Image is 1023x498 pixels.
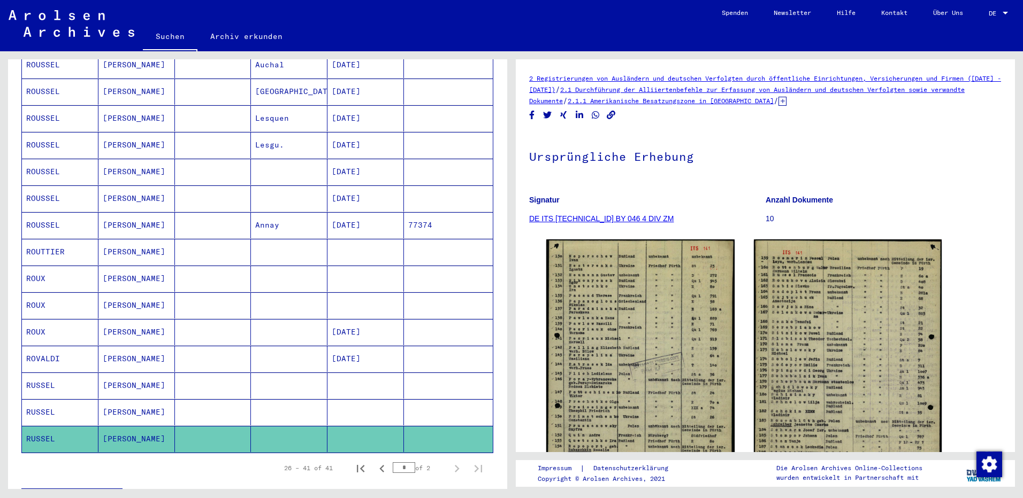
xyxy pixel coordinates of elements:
mat-cell: [DATE] [327,52,404,78]
img: Arolsen_neg.svg [9,10,134,37]
p: Copyright © Arolsen Archives, 2021 [538,474,681,484]
mat-cell: [PERSON_NAME] [98,185,175,212]
mat-cell: [GEOGRAPHIC_DATA] [251,79,327,105]
h1: Ursprüngliche Erhebung [529,132,1002,179]
mat-cell: ROUSSEL [22,185,98,212]
span: / [563,96,568,105]
button: Next page [446,457,468,479]
mat-cell: ROVALDI [22,346,98,372]
mat-cell: [PERSON_NAME] [98,52,175,78]
p: wurden entwickelt in Partnerschaft mit [776,473,922,483]
mat-cell: [PERSON_NAME] [98,319,175,345]
a: 2.1 Durchführung der Alliiertenbefehle zur Erfassung von Ausländern und deutschen Verfolgten sowi... [529,85,965,105]
mat-cell: [PERSON_NAME] [98,292,175,318]
mat-cell: [PERSON_NAME] [98,105,175,131]
button: Previous page [371,457,393,479]
mat-cell: [DATE] [327,132,404,158]
a: 2.1.1 Amerikanische Besatzungszone in [GEOGRAPHIC_DATA] [568,97,774,105]
b: Anzahl Dokumente [766,196,833,204]
mat-cell: [DATE] [327,185,404,212]
mat-cell: [DATE] [327,105,404,131]
a: 2 Registrierungen von Ausländern und deutschen Verfolgten durch öffentliche Einrichtungen, Versic... [529,74,1001,94]
button: Share on LinkedIn [574,108,585,122]
mat-cell: [PERSON_NAME] [98,239,175,265]
div: of 2 [393,463,446,473]
mat-cell: ROUTTIER [22,239,98,265]
mat-cell: [DATE] [327,79,404,105]
mat-cell: [PERSON_NAME] [98,212,175,238]
mat-cell: ROUSSEL [22,105,98,131]
mat-cell: Lesgu. [251,132,327,158]
mat-cell: [PERSON_NAME] [98,399,175,425]
mat-cell: [PERSON_NAME] [98,266,175,292]
mat-cell: RUSSEL [22,399,98,425]
button: Share on Xing [558,108,569,122]
mat-cell: RUSSEL [22,372,98,399]
mat-cell: Auchal [251,52,327,78]
a: Datenschutzerklärung [585,463,681,474]
button: Last page [468,457,489,479]
button: Share on Twitter [542,108,553,122]
span: / [555,84,560,94]
a: Suchen [143,24,197,51]
mat-cell: [PERSON_NAME] [98,79,175,105]
mat-cell: RUSSEL [22,426,98,452]
mat-cell: [DATE] [327,159,404,185]
button: Share on WhatsApp [590,108,601,122]
button: Share on Facebook [526,108,538,122]
img: Zustimmung ändern [976,452,1002,477]
mat-cell: ROUX [22,292,98,318]
mat-cell: ROUSSEL [22,79,98,105]
mat-cell: [PERSON_NAME] [98,159,175,185]
mat-cell: [PERSON_NAME] [98,346,175,372]
mat-cell: ROUSSEL [22,52,98,78]
button: Copy link [606,108,617,122]
span: / [774,96,778,105]
div: 26 – 41 of 41 [284,463,333,473]
button: First page [350,457,371,479]
mat-cell: ROUSSEL [22,212,98,238]
mat-cell: [PERSON_NAME] [98,372,175,399]
mat-cell: [DATE] [327,212,404,238]
mat-cell: Lesquen [251,105,327,131]
mat-cell: Annay [251,212,327,238]
b: Signatur [529,196,560,204]
mat-cell: 77374 [404,212,493,238]
mat-cell: ROUSSEL [22,132,98,158]
mat-cell: [PERSON_NAME] [98,132,175,158]
p: 10 [766,213,1002,224]
div: | [538,463,681,474]
div: Zustimmung ändern [976,451,1002,477]
a: Archiv erkunden [197,24,295,49]
a: DE ITS [TECHNICAL_ID] BY 046 4 DIV ZM [529,214,674,223]
mat-cell: ROUX [22,266,98,292]
mat-cell: ROUX [22,319,98,345]
a: Impressum [538,463,580,474]
p: Die Arolsen Archives Online-Collections [776,463,922,473]
img: yv_logo.png [964,460,1004,486]
mat-cell: [DATE] [327,319,404,345]
mat-cell: [PERSON_NAME] [98,426,175,452]
span: DE [989,10,1001,17]
mat-cell: ROUSSEL [22,159,98,185]
mat-cell: [DATE] [327,346,404,372]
